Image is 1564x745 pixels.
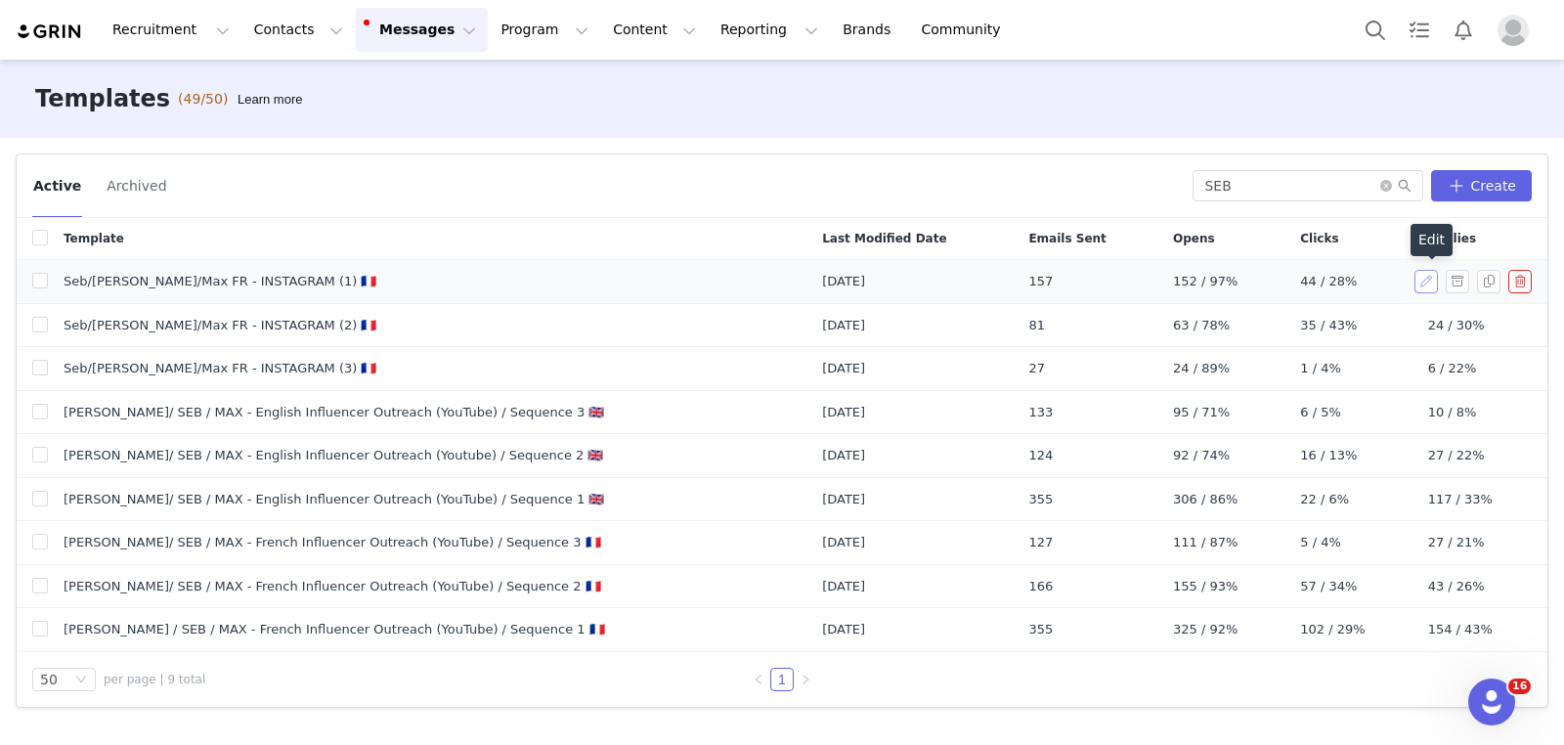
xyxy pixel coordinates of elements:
[234,90,306,110] div: Tooltip anchor
[178,89,228,110] span: (49/50)
[1300,577,1357,596] span: 57 / 34%
[64,620,605,639] span: [PERSON_NAME] / SEB / MAX - French Influencer Outreach (YouTube) / Sequence 1 🇫🇷
[1173,446,1230,465] span: 92 / 74%
[822,316,865,335] span: [DATE]
[1028,272,1053,291] span: 157
[1028,230,1106,247] span: Emails Sent
[64,316,377,335] span: Seb/[PERSON_NAME]/Max FR - INSTAGRAM (2) 🇫🇷
[64,577,601,596] span: [PERSON_NAME]/ SEB / MAX - French Influencer Outreach (YouTube) / Sequence 2 🇫🇷
[770,668,794,691] li: 1
[822,533,865,552] span: [DATE]
[822,403,865,422] span: [DATE]
[1193,170,1423,201] input: Search...
[709,8,830,52] button: Reporting
[1508,679,1531,694] span: 16
[1028,577,1053,596] span: 166
[1028,533,1053,552] span: 127
[822,577,865,596] span: [DATE]
[1300,272,1357,291] span: 44 / 28%
[794,668,817,691] li: Next Page
[1028,620,1053,639] span: 355
[356,8,488,52] button: Messages
[242,8,355,52] button: Contacts
[1300,316,1357,335] span: 35 / 43%
[601,8,708,52] button: Content
[1173,316,1230,335] span: 63 / 78%
[771,669,793,690] a: 1
[64,272,377,291] span: Seb/[PERSON_NAME]/Max FR - INSTAGRAM (1) 🇫🇷
[1398,8,1441,52] a: Tasks
[1486,15,1548,46] button: Profile
[822,446,865,465] span: [DATE]
[831,8,908,52] a: Brands
[1028,446,1053,465] span: 124
[1173,403,1230,422] span: 95 / 71%
[1173,272,1238,291] span: 152 / 97%
[1028,316,1045,335] span: 81
[822,272,865,291] span: [DATE]
[1442,8,1485,52] button: Notifications
[104,671,205,688] span: per page | 9 total
[910,8,1021,52] a: Community
[1300,230,1338,247] span: Clicks
[753,674,764,685] i: icon: left
[1398,179,1412,193] i: icon: search
[1173,533,1238,552] span: 111 / 87%
[747,668,770,691] li: Previous Page
[1300,490,1349,509] span: 22 / 6%
[64,446,604,465] span: [PERSON_NAME]/ SEB / MAX - English Influencer Outreach (Youtube) / Sequence 2 🇬🇧
[1173,359,1230,378] span: 24 / 89%
[1173,620,1238,639] span: 325 / 92%
[64,490,604,509] span: [PERSON_NAME]/ SEB / MAX - English Influencer Outreach (YouTube) / Sequence 1 🇬🇧
[64,359,377,378] span: Seb/[PERSON_NAME]/Max FR - INSTAGRAM (3) 🇫🇷
[64,403,604,422] span: [PERSON_NAME]/ SEB / MAX - English Influencer Outreach (YouTube) / Sequence 3 🇬🇧
[106,170,167,201] button: Archived
[1300,403,1341,422] span: 6 / 5%
[822,359,865,378] span: [DATE]
[1411,224,1453,256] div: Edit
[822,490,865,509] span: [DATE]
[64,230,124,247] span: Template
[800,674,811,685] i: icon: right
[1173,490,1238,509] span: 306 / 86%
[1173,230,1215,247] span: Opens
[1173,577,1238,596] span: 155 / 93%
[101,8,241,52] button: Recruitment
[75,674,87,687] i: icon: down
[1354,8,1397,52] button: Search
[1028,403,1053,422] span: 133
[1300,446,1357,465] span: 16 / 13%
[1300,359,1341,378] span: 1 / 4%
[1300,533,1341,552] span: 5 / 4%
[16,22,84,41] img: grin logo
[1380,180,1392,192] i: icon: close-circle
[1498,15,1529,46] img: placeholder-profile.jpg
[64,533,601,552] span: [PERSON_NAME]/ SEB / MAX - French Influencer Outreach (YouTube) / Sequence 3 🇫🇷
[1028,490,1053,509] span: 355
[489,8,600,52] button: Program
[1300,620,1365,639] span: 102 / 29%
[32,170,82,201] button: Active
[822,620,865,639] span: [DATE]
[1468,679,1515,725] iframe: Intercom live chat
[35,81,170,116] h3: Templates
[1028,359,1045,378] span: 27
[40,669,58,690] div: 50
[822,230,946,247] span: Last Modified Date
[1431,170,1532,201] button: Create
